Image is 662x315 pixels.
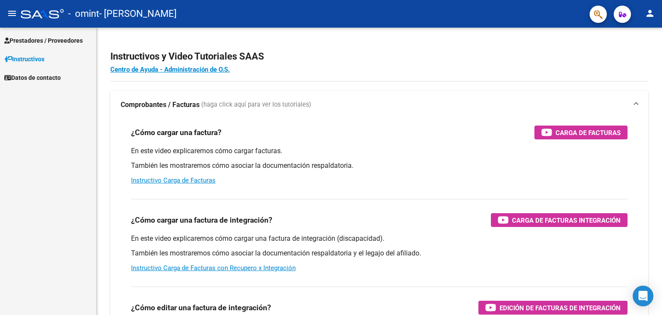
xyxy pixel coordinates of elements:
span: Instructivos [4,54,44,64]
span: - omint [68,4,99,23]
h3: ¿Cómo editar una factura de integración? [131,302,271,314]
span: Carga de Facturas Integración [512,215,621,226]
button: Carga de Facturas [534,126,628,139]
h3: ¿Cómo cargar una factura? [131,126,222,139]
h2: Instructivos y Video Tutoriales SAAS [110,48,648,65]
strong: Comprobantes / Facturas [121,100,200,110]
a: Instructivo Carga de Facturas con Recupero x Integración [131,264,296,272]
span: (haga click aquí para ver los tutoriales) [201,100,311,110]
mat-expansion-panel-header: Comprobantes / Facturas (haga click aquí para ver los tutoriales) [110,91,648,119]
p: En este video explicaremos cómo cargar una factura de integración (discapacidad). [131,234,628,243]
mat-icon: person [645,8,655,19]
a: Instructivo Carga de Facturas [131,176,215,184]
span: Edición de Facturas de integración [500,302,621,313]
button: Carga de Facturas Integración [491,213,628,227]
p: También les mostraremos cómo asociar la documentación respaldatoria y el legajo del afiliado. [131,249,628,258]
div: Open Intercom Messenger [633,286,653,306]
span: Prestadores / Proveedores [4,36,83,45]
p: También les mostraremos cómo asociar la documentación respaldatoria. [131,161,628,170]
mat-icon: menu [7,8,17,19]
a: Centro de Ayuda - Administración de O.S. [110,66,230,73]
h3: ¿Cómo cargar una factura de integración? [131,214,272,226]
p: En este video explicaremos cómo cargar facturas. [131,146,628,156]
span: Datos de contacto [4,73,61,82]
button: Edición de Facturas de integración [478,301,628,315]
span: Carga de Facturas [556,127,621,138]
span: - [PERSON_NAME] [99,4,177,23]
